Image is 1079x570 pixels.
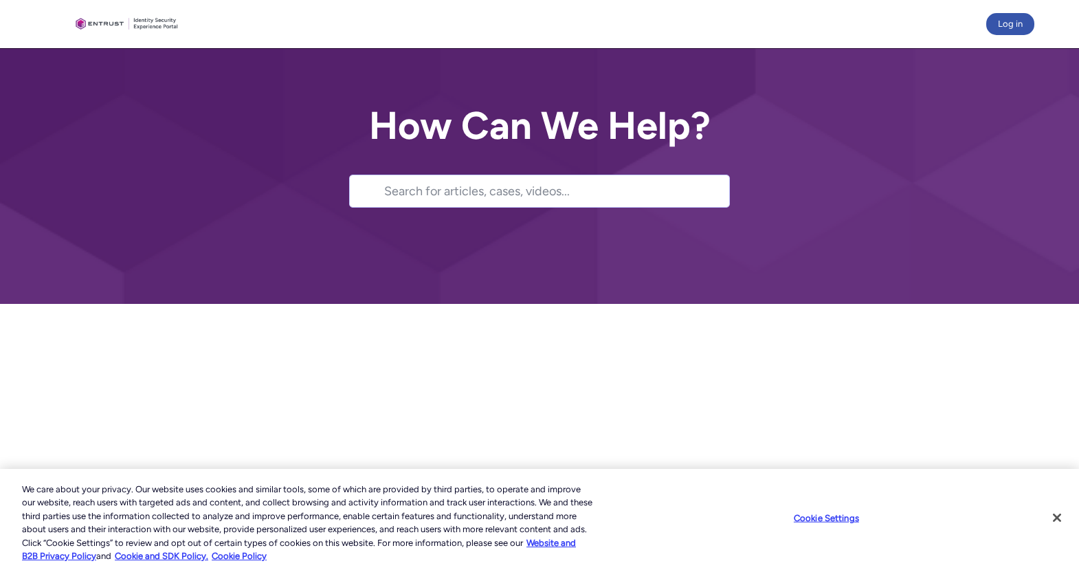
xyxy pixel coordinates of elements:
[986,13,1034,35] button: Log in
[1042,503,1072,533] button: Close
[115,551,208,561] a: Cookie and SDK Policy.
[22,483,594,563] div: We care about your privacy. Our website uses cookies and similar tools, some of which are provide...
[349,105,730,147] h2: How Can We Help?
[384,175,729,207] input: Search for articles, cases, videos...
[783,505,869,532] button: Cookie Settings
[212,551,267,561] a: Cookie Policy
[350,175,384,207] button: Search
